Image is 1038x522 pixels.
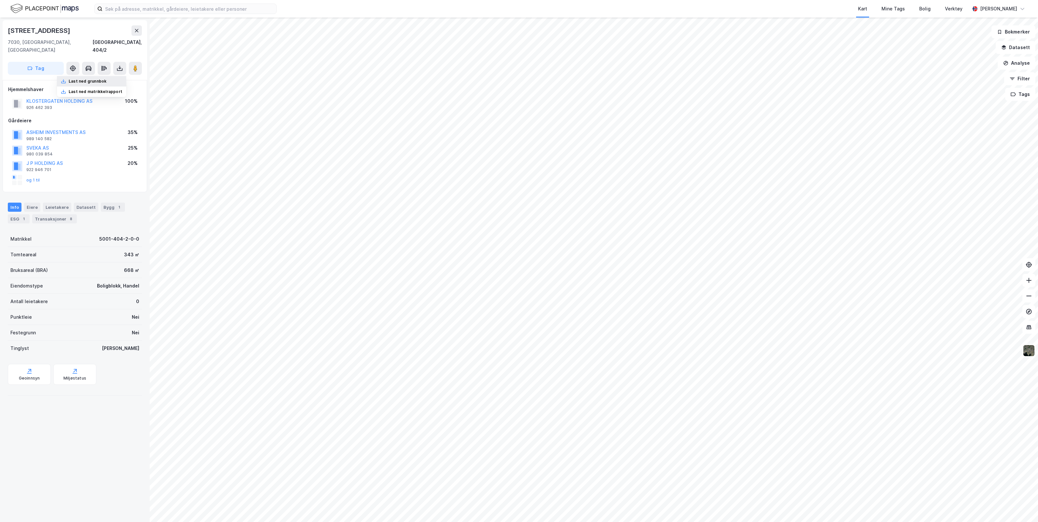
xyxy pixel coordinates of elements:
img: logo.f888ab2527a4732fd821a326f86c7f29.svg [10,3,79,14]
div: [GEOGRAPHIC_DATA], 404/2 [92,38,142,54]
div: 7030, [GEOGRAPHIC_DATA], [GEOGRAPHIC_DATA] [8,38,92,54]
div: Mine Tags [881,5,905,13]
div: Transaksjoner [32,214,77,223]
div: [PERSON_NAME] [980,5,1017,13]
div: Leietakere [43,203,71,212]
div: Info [8,203,21,212]
div: Gårdeiere [8,117,142,125]
button: Tag [8,62,64,75]
div: 100% [125,97,138,105]
div: Bygg [101,203,125,212]
div: Matrikkel [10,235,32,243]
input: Søk på adresse, matrikkel, gårdeiere, leietakere eller personer [102,4,276,14]
div: Festegrunn [10,329,36,337]
div: 922 946 701 [26,167,51,172]
div: 989 140 582 [26,136,52,141]
div: Tomteareal [10,251,36,259]
div: Last ned grunnbok [69,79,106,84]
div: Bruksareal (BRA) [10,266,48,274]
div: Nei [132,329,139,337]
div: 5001-404-2-0-0 [99,235,139,243]
iframe: Chat Widget [1005,491,1038,522]
div: Miljøstatus [63,376,86,381]
div: 1 [116,204,122,210]
div: Verktøy [945,5,963,13]
div: Hjemmelshaver [8,86,142,93]
button: Tags [1005,88,1035,101]
div: Boligblokk, Handel [97,282,139,290]
div: Antall leietakere [10,298,48,305]
div: 668 ㎡ [124,266,139,274]
div: Bolig [919,5,931,13]
button: Bokmerker [991,25,1035,38]
div: ESG [8,214,30,223]
div: 980 039 854 [26,152,53,157]
div: Punktleie [10,313,32,321]
div: 343 ㎡ [124,251,139,259]
button: Analyse [998,57,1035,70]
button: Datasett [996,41,1035,54]
div: 1 [20,216,27,222]
div: Datasett [74,203,98,212]
div: 8 [68,216,74,222]
div: 25% [128,144,138,152]
div: [STREET_ADDRESS] [8,25,72,36]
div: 20% [128,159,138,167]
div: Kart [858,5,867,13]
div: Geoinnsyn [19,376,40,381]
div: Nei [132,313,139,321]
button: Filter [1004,72,1035,85]
div: Tinglyst [10,344,29,352]
div: 926 462 393 [26,105,52,110]
div: 35% [128,128,138,136]
div: Eiendomstype [10,282,43,290]
div: [PERSON_NAME] [102,344,139,352]
img: 9k= [1023,344,1035,357]
div: Last ned matrikkelrapport [69,89,122,94]
div: 0 [136,298,139,305]
div: Eiere [24,203,40,212]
